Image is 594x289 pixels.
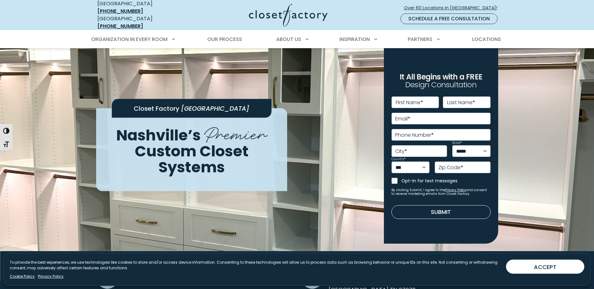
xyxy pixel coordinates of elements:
[97,23,143,30] a: [PHONE_NUMBER]
[276,36,301,43] span: About Us
[400,13,498,24] a: Schedule a Free Consultation
[135,141,249,178] span: Custom Closet Systems
[405,80,477,90] span: Design Consultation
[404,3,503,13] a: Over 60 Locations in [GEOGRAPHIC_DATA]!
[408,36,432,43] span: Partners
[91,36,168,43] span: Organization in Every Room
[447,100,475,105] label: Last Name
[207,36,242,43] span: Our Process
[391,205,491,219] button: Submit
[472,36,501,43] span: Locations
[391,188,491,196] small: By clicking Submit, I agree to the and consent to receive marketing emails from Closet Factory.
[339,36,370,43] span: Inspiration
[391,158,405,161] label: Country
[97,8,143,15] a: [PHONE_NUMBER]
[401,178,491,184] label: Opt-in for text messages
[87,31,508,48] nav: Primary Menu
[134,104,179,113] span: Closet Factory
[395,133,434,138] label: Phone Number
[404,5,502,11] span: Over 60 Locations in [GEOGRAPHIC_DATA]!
[445,188,466,192] a: Privacy Policy
[452,141,462,144] label: State
[249,4,328,27] img: Closet Factory Logo
[506,260,584,274] button: ACCEPT
[438,165,463,170] label: Zip Code
[97,15,188,30] div: [GEOGRAPHIC_DATA]
[204,118,267,147] span: Premier
[395,149,407,154] label: City
[10,274,35,279] a: Cookie Policy
[395,116,410,121] label: Email
[400,72,482,82] span: It All Begins with a FREE
[181,104,249,113] span: [GEOGRAPHIC_DATA]
[396,100,423,105] label: First Name
[116,125,201,146] span: Nashville’s
[10,260,501,271] p: To provide the best experiences, we use technologies like cookies to store and/or access device i...
[38,274,64,279] a: Privacy Policy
